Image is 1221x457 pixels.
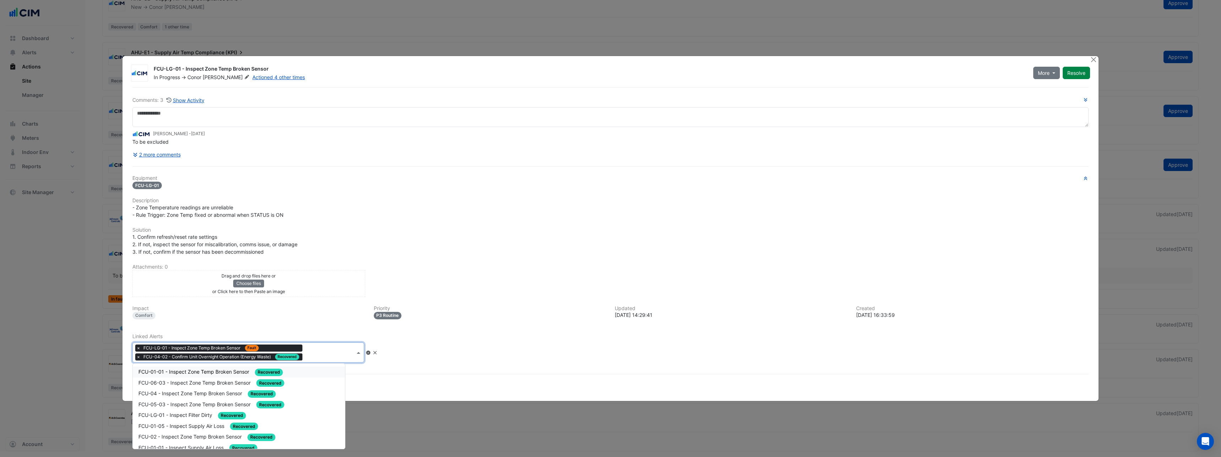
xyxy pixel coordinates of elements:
[203,74,251,81] span: [PERSON_NAME]
[154,74,180,80] span: In Progress
[248,390,276,398] span: Recovered
[154,65,1025,74] div: FCU-LG-01 - Inspect Zone Temp Broken Sensor
[132,148,181,161] button: 2 more comments
[135,353,142,360] span: ×
[221,273,276,279] small: Drag and drop files here or
[1063,67,1090,79] button: Resolve
[132,96,205,104] div: Comments: 3
[132,198,1089,204] h6: Description
[132,182,162,189] span: FCU-LG-01
[181,74,186,80] span: ->
[856,305,1089,312] h6: Created
[255,369,283,376] span: Recovered
[143,354,272,360] span: FCU-04-02 - Confirm Unit Overnight Operation (Energy Waste)
[153,131,205,137] small: [PERSON_NAME] -
[143,345,242,351] span: FCU-LG-01 - Inspect Zone Temp Broken Sensor
[131,70,148,77] img: CIM
[275,354,299,360] span: Recovered
[615,305,848,312] h6: Updated
[212,289,285,294] small: or Click here to then Paste an image
[1090,56,1097,64] button: Close
[138,434,243,440] span: FCU-02 - Inspect Zone Temp Broken Sensor
[615,311,848,319] div: [DATE] 14:29:41
[142,353,302,360] span: FCU-04-02 - Confirm Unit Overnight Operation (Energy Waste)
[191,131,205,136] span: 2025-10-08 14:29:41
[138,423,226,429] span: FCU-01-05 - Inspect Supply Air Loss
[856,311,1089,319] div: [DATE] 16:33:59
[138,380,252,386] span: FCU-06-03 - Inspect Zone Temp Broken Sensor
[138,401,252,407] span: FCU-05-03 - Inspect Zone Temp Broken Sensor
[142,345,262,352] span: FCU-LG-01 - Inspect Zone Temp Broken Sensor
[132,305,365,312] h6: Impact
[166,96,205,104] button: Show Activity
[230,423,258,430] span: Recovered
[256,401,284,408] span: Recovered
[132,234,297,255] span: 1. Confirm refresh/reset rate settings 2. If not, inspect the sensor for miscalibration, comms is...
[374,312,402,319] div: P3 Routine
[132,175,1089,181] h6: Equipment
[133,364,345,449] div: Options List
[374,305,607,312] h6: Priority
[138,390,243,396] span: FCU-04 - Inspect Zone Temp Broken Sensor
[187,74,201,80] span: Conor
[132,130,150,138] img: CIM
[132,204,284,218] span: - Zone Temperature readings are unreliable - Rule Trigger: Zone Temp fixed or abnormal when STATU...
[229,444,257,452] span: Recovered
[1038,69,1050,77] span: More
[132,312,155,319] div: Comfort
[252,74,305,80] a: Actioned 4 other times
[245,345,259,351] span: Fault
[132,264,1089,270] h6: Attachments: 0
[1197,433,1214,450] div: Open Intercom Messenger
[256,379,284,387] span: Recovered
[132,334,1089,340] h6: Linked Alerts
[233,280,264,287] button: Choose files
[132,227,1089,233] h6: Solution
[135,345,142,352] span: ×
[138,445,225,451] span: FCU-01-01 - Inspect Supply Air Loss
[138,369,251,375] span: FCU-01-01 - Inspect Zone Temp Broken Sensor
[138,412,214,418] span: FCU-LG-01 - Inspect Filter Dirty
[247,434,275,441] span: Recovered
[218,412,246,419] span: Recovered
[1033,67,1060,79] button: More
[132,139,169,145] span: To be excluded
